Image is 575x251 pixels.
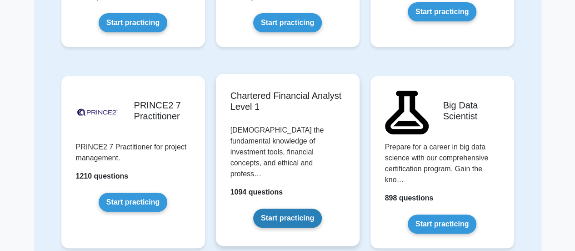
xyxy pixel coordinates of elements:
a: Start practicing [253,209,322,228]
a: Start practicing [253,13,322,32]
a: Start practicing [408,2,476,21]
a: Start practicing [99,13,167,32]
a: Start practicing [408,215,476,234]
a: Start practicing [99,193,167,212]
